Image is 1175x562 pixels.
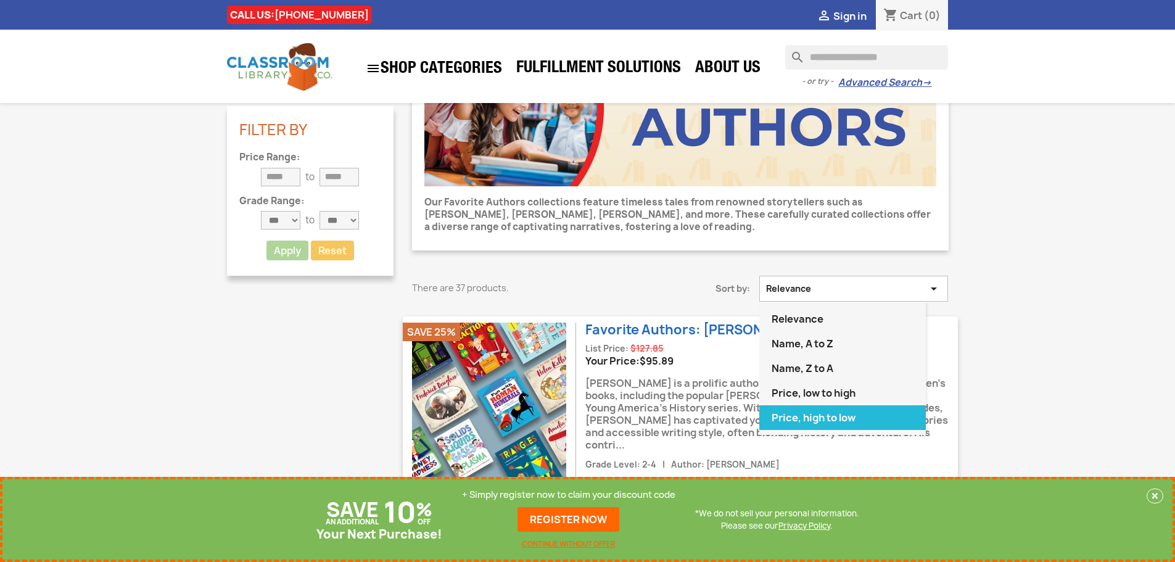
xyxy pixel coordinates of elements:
img: CLC_Favorite_Authors.jpg [424,30,936,186]
a: Price, high to low [759,405,926,430]
p: There are 37 products. [412,282,625,294]
p: Price Range: [239,152,381,163]
img: Favorite Authors: David Adler [412,323,566,477]
input: Search [785,45,948,70]
span: List Price: [585,343,629,354]
a: Advanced Search→ [838,76,931,89]
a: [PHONE_NUMBER] [274,8,369,22]
span: (0) [924,9,941,22]
button: Apply [266,241,308,260]
span: Sign in [833,9,867,23]
a: Name, Z to A [759,356,926,381]
p: to [305,214,315,226]
span: Price [640,354,674,368]
a: Favorite Authors: [PERSON_NAME] [585,321,816,339]
p: Grade Range: [239,196,381,207]
i:  [817,9,831,24]
span: Cart [900,9,922,22]
span: | [658,459,669,470]
p: Filter By [239,122,381,138]
a: Reset [311,241,354,260]
i: shopping_cart [883,9,898,23]
img: Classroom Library Company [227,43,332,91]
span: → [922,76,931,89]
a: Fulfillment Solutions [510,57,687,81]
span: Regular price [630,342,664,355]
span: Sort by: [643,283,760,295]
i: search [785,45,800,60]
i:  [366,61,381,76]
button: Sort by selection [759,276,948,302]
p: to [305,171,315,183]
li: Save 25% [403,323,460,341]
div: CALL US: [227,6,372,24]
a: Name, A to Z [759,331,926,356]
span: Grade Level: 2-4 [585,459,656,470]
a: SHOP CATEGORIES [360,55,508,82]
a:  Sign in [817,9,867,23]
span: Author: [PERSON_NAME] [671,459,780,470]
div: [PERSON_NAME] is a prolific author renowned for his engaging children’s books, including the popu... [585,367,958,458]
i:  [926,283,941,295]
div: Your Price: [585,355,958,367]
a: About Us [689,57,767,81]
a: Relevance [759,307,926,331]
a: Price, low to high [759,381,926,405]
p: Our Favorite Authors collections feature timeless tales from renowned storytellers such as [PERSO... [424,196,936,233]
span: - or try - [802,75,838,88]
